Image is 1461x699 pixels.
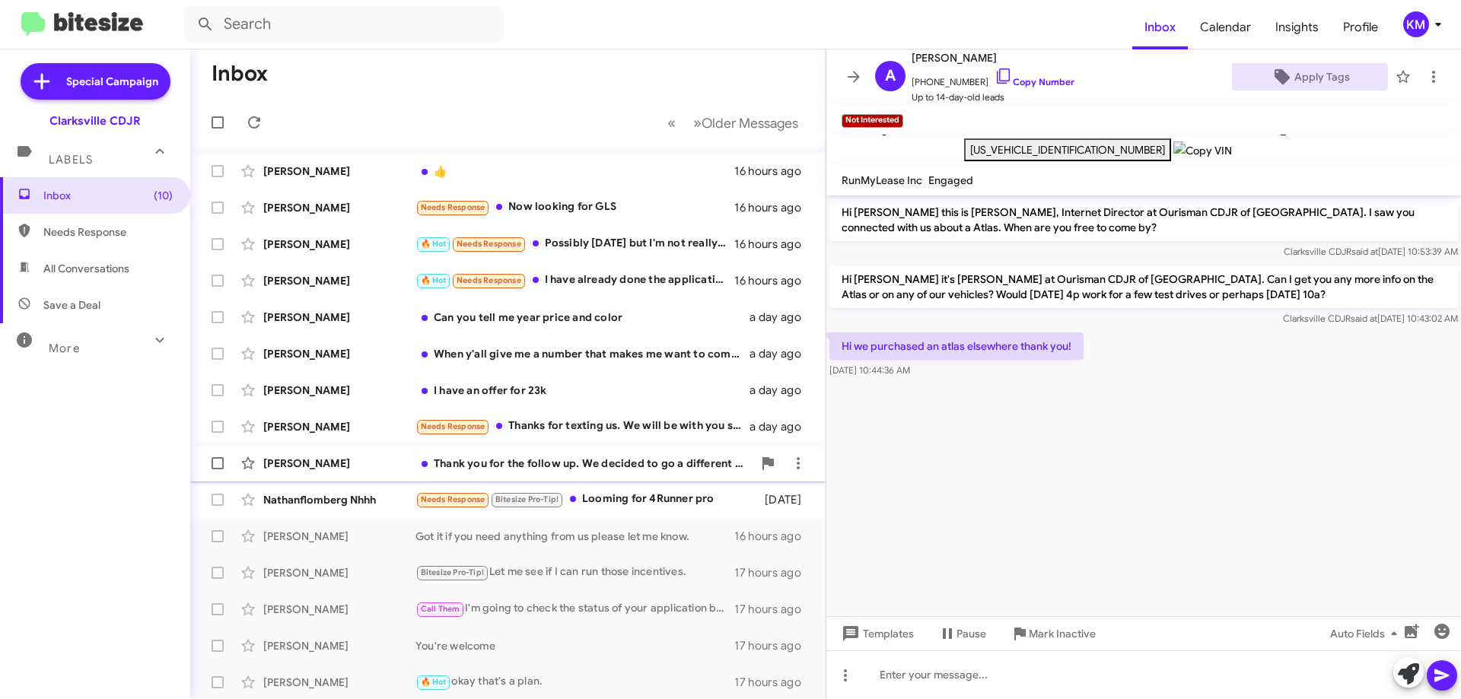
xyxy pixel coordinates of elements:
div: [PERSON_NAME] [263,565,415,580]
span: Call Them [421,604,460,614]
div: [PERSON_NAME] [263,310,415,325]
button: KM [1390,11,1444,37]
div: a day ago [750,419,813,434]
div: 17 hours ago [734,675,813,690]
span: More [49,342,80,355]
div: 👍 [415,164,734,179]
div: [PERSON_NAME] [263,164,415,179]
div: You're welcome [415,638,734,653]
small: Not Interested [842,114,903,128]
span: Pause [956,620,986,647]
div: [PERSON_NAME] [263,456,415,471]
span: said at [1351,246,1378,257]
span: Needs Response [421,421,485,431]
span: Clarksville CDJR [DATE] 10:43:02 AM [1283,313,1458,324]
span: [PHONE_NUMBER] [912,67,1074,90]
button: Previous [658,107,685,138]
div: [PERSON_NAME] [263,200,415,215]
span: Apply Tags [1294,63,1350,91]
h1: Inbox [212,62,268,86]
div: [PERSON_NAME] [263,273,415,288]
div: 16 hours ago [734,237,813,252]
div: 17 hours ago [734,638,813,653]
button: Apply Tags [1232,63,1388,91]
div: I have already done the application [415,272,734,289]
span: [DATE] 10:44:36 AM [829,364,910,376]
p: Hi we purchased an atlas elsewhere thank you! [829,332,1084,360]
div: Got it if you need anything from us please let me know. [415,529,734,544]
span: (10) [154,188,173,203]
div: 16 hours ago [734,529,813,544]
span: » [693,113,702,132]
button: Templates [826,620,926,647]
div: [PERSON_NAME] [263,383,415,398]
a: Special Campaign [21,63,170,100]
button: Mark Inactive [998,620,1108,647]
span: Older Messages [702,115,798,132]
div: Thanks for texting us. We will be with you shortly. In the meantime, you can use this link to sav... [415,418,750,435]
p: Hi [PERSON_NAME] this is [PERSON_NAME], Internet Director at Ourisman CDJR of [GEOGRAPHIC_DATA]. ... [829,199,1458,241]
span: Bitesize Pro-Tip! [421,567,484,577]
div: [DATE] [757,492,813,507]
div: 16 hours ago [734,200,813,215]
span: [PERSON_NAME] [912,49,1074,67]
span: 🔥 Hot [421,275,447,285]
span: Bitesize Pro-Tip! [495,494,559,504]
span: Save a Deal [43,297,100,313]
span: Clarksville CDJR [DATE] 10:53:39 AM [1284,246,1458,257]
a: Profile [1331,5,1390,49]
span: Inbox [43,188,173,203]
button: Next [684,107,807,138]
div: Can you tell me year price and color [415,310,750,325]
div: 17 hours ago [734,602,813,617]
div: 16 hours ago [734,273,813,288]
span: RunMyLease Inc [842,173,922,187]
img: Copy VIN [1173,141,1232,160]
div: [PERSON_NAME] [263,675,415,690]
span: Auto Fields [1330,620,1403,647]
a: Inbox [1132,5,1188,49]
div: [PERSON_NAME] [263,346,415,361]
div: Now looking for GLS [415,199,734,216]
a: Calendar [1188,5,1263,49]
div: Possibly [DATE] but I'm not really sure if I'll have time [415,235,734,253]
div: Nathanflomberg Nhhh [263,492,415,507]
span: All Conversations [43,261,129,276]
span: Needs Response [457,275,521,285]
span: Needs Response [421,494,485,504]
button: [US_VEHICLE_IDENTIFICATION_NUMBER] [964,138,1171,161]
span: A [885,64,896,88]
div: 17 hours ago [734,565,813,580]
span: 🔥 Hot [421,239,447,249]
a: Copy Number [995,76,1074,87]
span: Templates [839,620,914,647]
div: Clarksville CDJR [49,113,141,129]
div: [PERSON_NAME] [263,529,415,544]
button: Auto Fields [1318,620,1415,647]
div: [PERSON_NAME] [263,419,415,434]
div: a day ago [750,310,813,325]
div: [PERSON_NAME] [263,638,415,653]
div: I have an offer for 23k [415,383,750,398]
div: When y'all give me a number that makes me want to come by. [415,346,750,361]
a: Insights [1263,5,1331,49]
span: Needs Response [43,224,173,240]
input: Search [184,6,504,43]
span: « [667,113,676,132]
div: Let me see if I can run those incentives. [415,564,734,581]
div: [PERSON_NAME] [263,602,415,617]
div: Thank you for the follow up. We decided to go a different route from the [GEOGRAPHIC_DATA]. I rea... [415,456,753,471]
div: a day ago [750,383,813,398]
p: Hi [PERSON_NAME] it's [PERSON_NAME] at Ourisman CDJR of [GEOGRAPHIC_DATA]. Can I get you any more... [829,265,1458,308]
div: KM [1403,11,1429,37]
div: a day ago [750,346,813,361]
span: Needs Response [421,202,485,212]
span: Labels [49,153,93,167]
span: Special Campaign [66,74,158,89]
span: said at [1351,313,1377,324]
button: Pause [926,620,998,647]
span: Up to 14-day-old leads [912,90,1074,105]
